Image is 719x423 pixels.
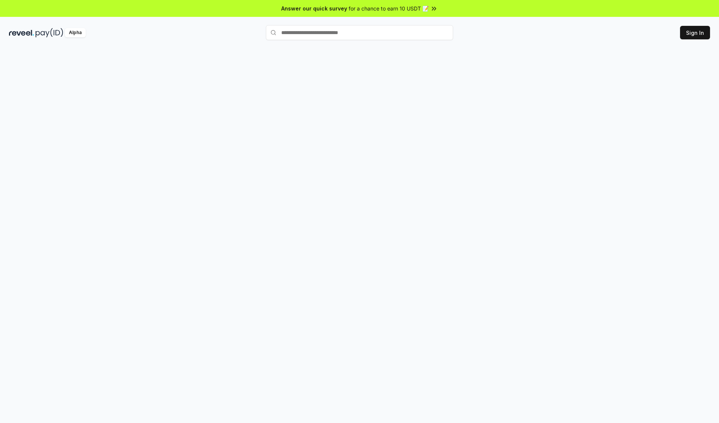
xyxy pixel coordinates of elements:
span: for a chance to earn 10 USDT 📝 [349,4,429,12]
img: pay_id [36,28,63,37]
div: Alpha [65,28,86,37]
button: Sign In [680,26,710,39]
img: reveel_dark [9,28,34,37]
span: Answer our quick survey [281,4,347,12]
